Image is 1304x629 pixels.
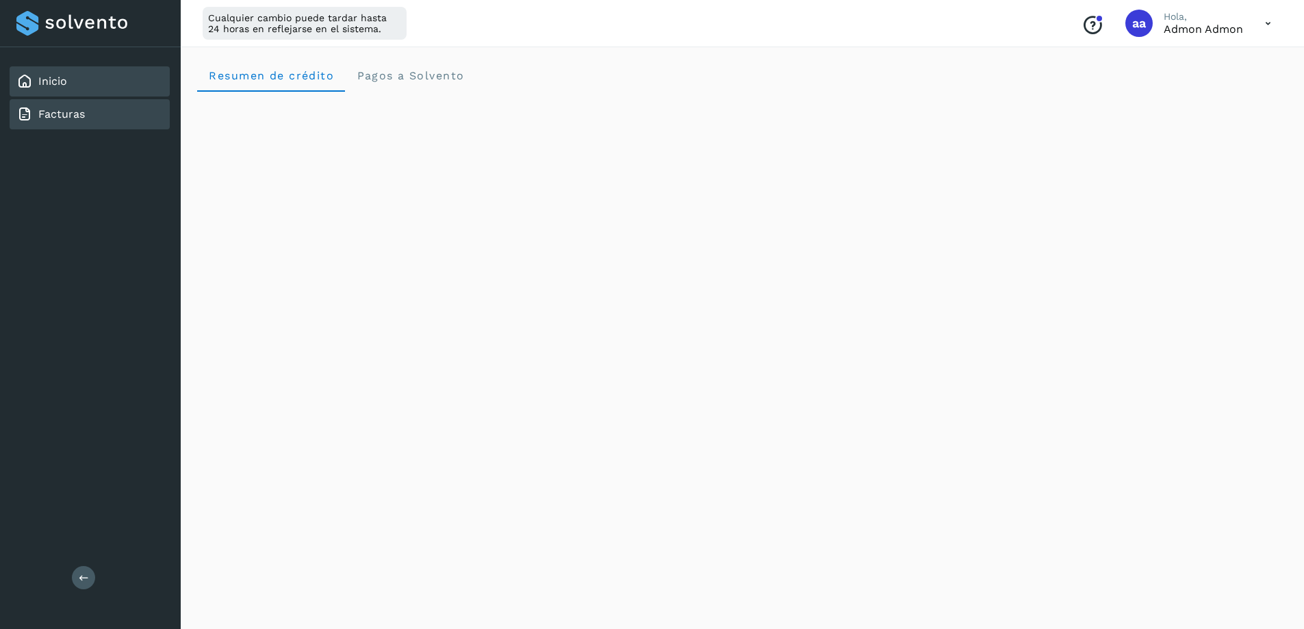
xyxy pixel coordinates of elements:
[208,69,334,82] span: Resumen de crédito
[10,66,170,97] div: Inicio
[356,69,464,82] span: Pagos a Solvento
[38,75,67,88] a: Inicio
[1164,11,1243,23] p: Hola,
[38,107,85,120] a: Facturas
[203,7,407,40] div: Cualquier cambio puede tardar hasta 24 horas en reflejarse en el sistema.
[10,99,170,129] div: Facturas
[1164,23,1243,36] p: admon admon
